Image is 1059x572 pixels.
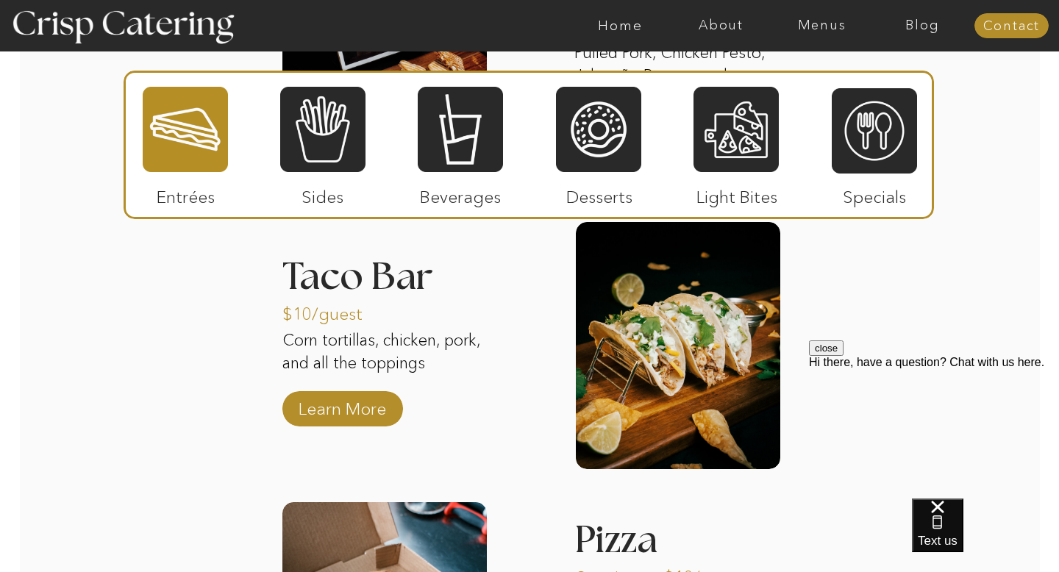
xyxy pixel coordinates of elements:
[293,384,391,426] a: Learn More
[872,18,973,33] a: Blog
[570,18,671,33] a: Home
[137,172,235,215] p: Entrées
[574,521,727,564] h3: Pizza
[688,172,785,215] p: Light Bites
[282,289,380,332] p: $10/guest
[274,172,371,215] p: Sides
[411,172,509,215] p: Beverages
[282,258,487,276] h3: Taco Bar
[974,19,1049,34] a: Contact
[771,18,872,33] a: Menus
[912,498,1059,572] iframe: podium webchat widget bubble
[825,172,923,215] p: Specials
[282,329,487,400] p: Corn tortillas, chicken, pork, and all the toppings
[809,340,1059,517] iframe: podium webchat widget prompt
[671,18,771,33] a: About
[550,172,648,215] p: Desserts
